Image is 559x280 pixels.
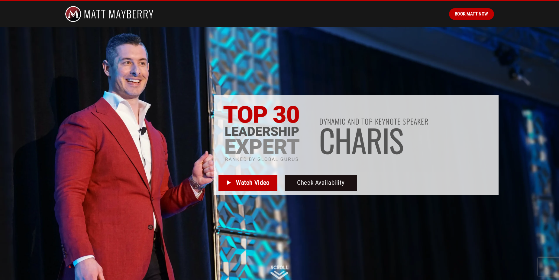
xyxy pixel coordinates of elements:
[270,265,289,279] img: Scroll Down
[285,175,357,191] a: Check Availability
[455,10,488,18] span: Book Matt Now
[223,106,300,163] img: Top 30 Leadership Experts
[297,178,344,188] span: Check Availability
[65,1,153,27] img: Matt Mayberry
[236,178,270,188] span: Watch Video
[449,8,494,20] a: Book Matt Now
[218,175,277,191] a: Watch Video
